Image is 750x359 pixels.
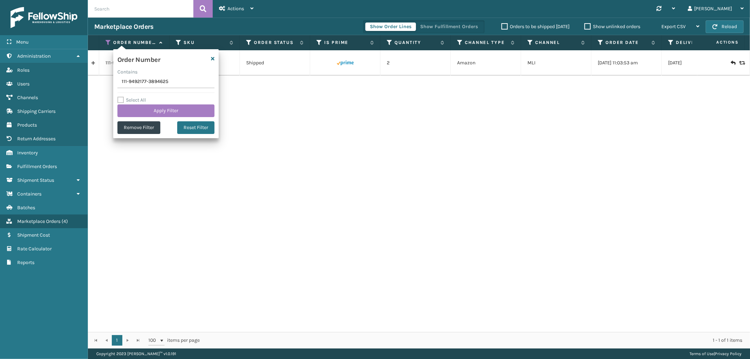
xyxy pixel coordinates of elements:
[62,218,68,224] span: ( 4 )
[113,39,156,46] label: Order Number
[117,97,146,103] label: Select All
[715,351,742,356] a: Privacy Policy
[706,20,744,33] button: Reload
[324,39,367,46] label: Is Prime
[365,23,416,31] button: Show Order Lines
[17,191,41,197] span: Containers
[148,335,200,346] span: items per page
[17,81,30,87] span: Users
[184,39,226,46] label: SKU
[96,348,176,359] p: Copyright 2023 [PERSON_NAME]™ v 1.0.191
[105,59,152,66] a: 111-9492177-3894625
[451,50,521,76] td: Amazon
[739,60,743,65] i: Replace
[17,150,38,156] span: Inventory
[731,59,735,66] i: Create Return Label
[521,50,591,76] td: MLI
[690,351,714,356] a: Terms of Use
[17,122,37,128] span: Products
[591,50,662,76] td: [DATE] 11:03:53 am
[465,39,507,46] label: Channel Type
[17,67,30,73] span: Roles
[117,68,137,76] label: Contains
[676,39,718,46] label: Deliver By Date
[17,136,56,142] span: Return Addresses
[661,24,686,30] span: Export CSV
[117,53,160,64] h4: Order Number
[17,95,38,101] span: Channels
[117,121,160,134] button: Remove Filter
[94,23,153,31] h3: Marketplace Orders
[117,104,214,117] button: Apply Filter
[662,50,732,76] td: [DATE]
[11,7,77,28] img: logo
[227,6,244,12] span: Actions
[584,24,640,30] label: Show unlinked orders
[112,335,122,346] a: 1
[535,39,578,46] label: Channel
[17,246,52,252] span: Rate Calculator
[148,337,159,344] span: 100
[416,23,482,31] button: Show Fulfillment Orders
[17,164,57,169] span: Fulfillment Orders
[17,218,60,224] span: Marketplace Orders
[17,53,51,59] span: Administration
[694,37,743,48] span: Actions
[16,39,28,45] span: Menu
[690,348,742,359] div: |
[17,205,35,211] span: Batches
[17,259,34,265] span: Reports
[501,24,570,30] label: Orders to be shipped [DATE]
[17,108,56,114] span: Shipping Carriers
[240,50,310,76] td: Shipped
[395,39,437,46] label: Quantity
[117,76,214,88] input: Type the text you wish to filter on
[605,39,648,46] label: Order Date
[210,337,742,344] div: 1 - 1 of 1 items
[380,50,451,76] td: 2
[17,177,54,183] span: Shipment Status
[17,232,50,238] span: Shipment Cost
[254,39,296,46] label: Order Status
[177,121,214,134] button: Reset Filter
